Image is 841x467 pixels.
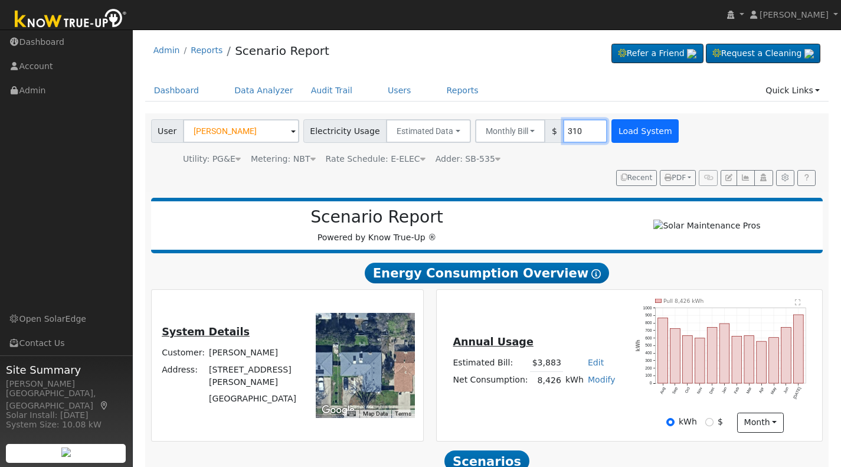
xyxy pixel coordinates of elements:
text: 800 [646,321,652,325]
i: Show Help [591,269,601,279]
button: Map Data [363,410,388,418]
text: Mar [746,386,753,394]
a: Edit [588,358,604,367]
a: Map [99,401,110,410]
text: 700 [646,328,652,332]
button: Multi-Series Graph [737,170,755,187]
text: Jan [721,386,728,394]
img: retrieve [61,448,71,457]
text: 400 [646,351,652,355]
rect: onclick="" [720,324,730,383]
text: 100 [646,373,652,377]
td: [STREET_ADDRESS][PERSON_NAME] [207,361,303,390]
img: Know True-Up [9,6,133,33]
rect: onclick="" [683,335,693,383]
div: Solar Install: [DATE] [6,409,126,422]
a: Reports [438,80,487,102]
td: [GEOGRAPHIC_DATA] [207,390,303,407]
img: Google [319,403,358,418]
rect: onclick="" [708,327,718,383]
img: retrieve [804,49,814,58]
rect: onclick="" [769,337,779,383]
input: $ [705,418,714,426]
h2: Scenario Report [163,207,591,227]
text: Sep [672,386,679,394]
rect: onclick="" [794,315,804,383]
td: Customer: [160,345,207,361]
a: Scenario Report [235,44,329,58]
td: kWh [563,372,585,389]
a: Admin [153,45,180,55]
button: PDF [660,170,696,187]
text: 500 [646,343,652,347]
span: [PERSON_NAME] [760,10,829,19]
a: Modify [588,375,616,384]
text: Oct [684,386,691,394]
input: kWh [666,418,675,426]
span: Site Summary [6,362,126,378]
td: 8,426 [530,372,563,389]
div: Utility: PG&E [183,153,241,165]
rect: onclick="" [670,328,680,383]
a: Data Analyzer [225,80,302,102]
rect: onclick="" [757,341,767,383]
button: month [737,413,784,433]
a: Audit Trail [302,80,361,102]
span: PDF [665,174,686,182]
button: Settings [776,170,794,187]
a: Dashboard [145,80,208,102]
button: Estimated Data [386,119,471,143]
text: Apr [758,386,765,394]
input: Select a User [183,119,299,143]
text: 1000 [643,305,652,309]
text: Jun [783,386,790,394]
button: Load System [611,119,679,143]
rect: onclick="" [744,335,754,383]
span: Alias: None [326,154,426,164]
div: System Size: 10.08 kW [6,419,126,431]
u: Annual Usage [453,336,533,348]
a: Request a Cleaning [706,44,820,64]
u: System Details [162,326,250,338]
text: 900 [646,313,652,317]
label: kWh [679,416,697,428]
button: Login As [754,170,773,187]
div: [PERSON_NAME] [6,378,126,390]
div: [GEOGRAPHIC_DATA], [GEOGRAPHIC_DATA] [6,387,126,412]
td: Net Consumption: [451,372,530,389]
a: Refer a Friend [611,44,703,64]
text: kWh [636,339,641,351]
a: Terms [395,410,411,417]
text: 300 [646,358,652,363]
div: Metering: NBT [251,153,316,165]
text: Nov [696,386,703,394]
text: 0 [650,381,652,385]
rect: onclick="" [695,338,705,383]
text: Feb [734,386,740,394]
button: Monthly Bill [475,119,546,143]
text: Dec [709,386,716,394]
text: 200 [646,365,652,370]
label: $ [718,416,723,428]
span: Electricity Usage [303,119,387,143]
button: Edit User [721,170,737,187]
button: Keyboard shortcuts [347,410,355,418]
a: Open this area in Google Maps (opens a new window) [319,403,358,418]
a: Users [379,80,420,102]
a: Help Link [797,170,816,187]
text:  [796,299,801,305]
div: Powered by Know True-Up ® [157,207,597,244]
text: May [770,386,778,395]
img: Solar Maintenance Pros [653,220,760,232]
button: Recent [616,170,657,187]
text: [DATE] [793,386,802,400]
td: [PERSON_NAME] [207,345,303,361]
span: Energy Consumption Overview [365,263,609,284]
span: User [151,119,184,143]
text: Pull 8,426 kWh [663,297,704,303]
rect: onclick="" [658,318,668,383]
text: 600 [646,335,652,339]
rect: onclick="" [781,327,791,383]
td: Estimated Bill: [451,355,530,372]
img: retrieve [687,49,696,58]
